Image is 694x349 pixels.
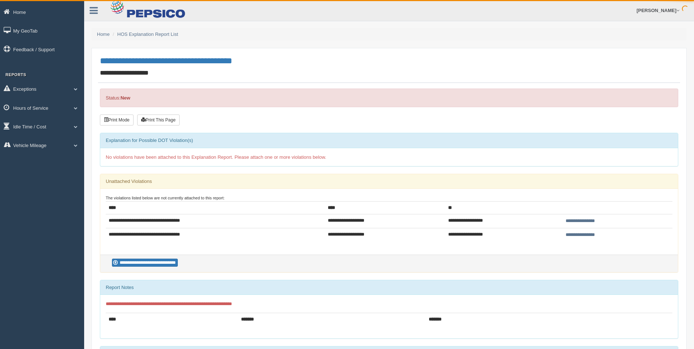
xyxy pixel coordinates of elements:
button: Print Mode [100,115,134,125]
small: The violations listed below are not currently attached to this report: [106,196,225,200]
div: Unattached Violations [100,174,678,189]
button: Print This Page [137,115,180,125]
a: HOS Explanation Report List [117,31,178,37]
div: Status: [100,89,678,107]
div: Explanation for Possible DOT Violation(s) [100,133,678,148]
span: No violations have been attached to this Explanation Report. Please attach one or more violations... [106,154,326,160]
strong: New [120,95,130,101]
div: Report Notes [100,280,678,295]
a: Home [97,31,110,37]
